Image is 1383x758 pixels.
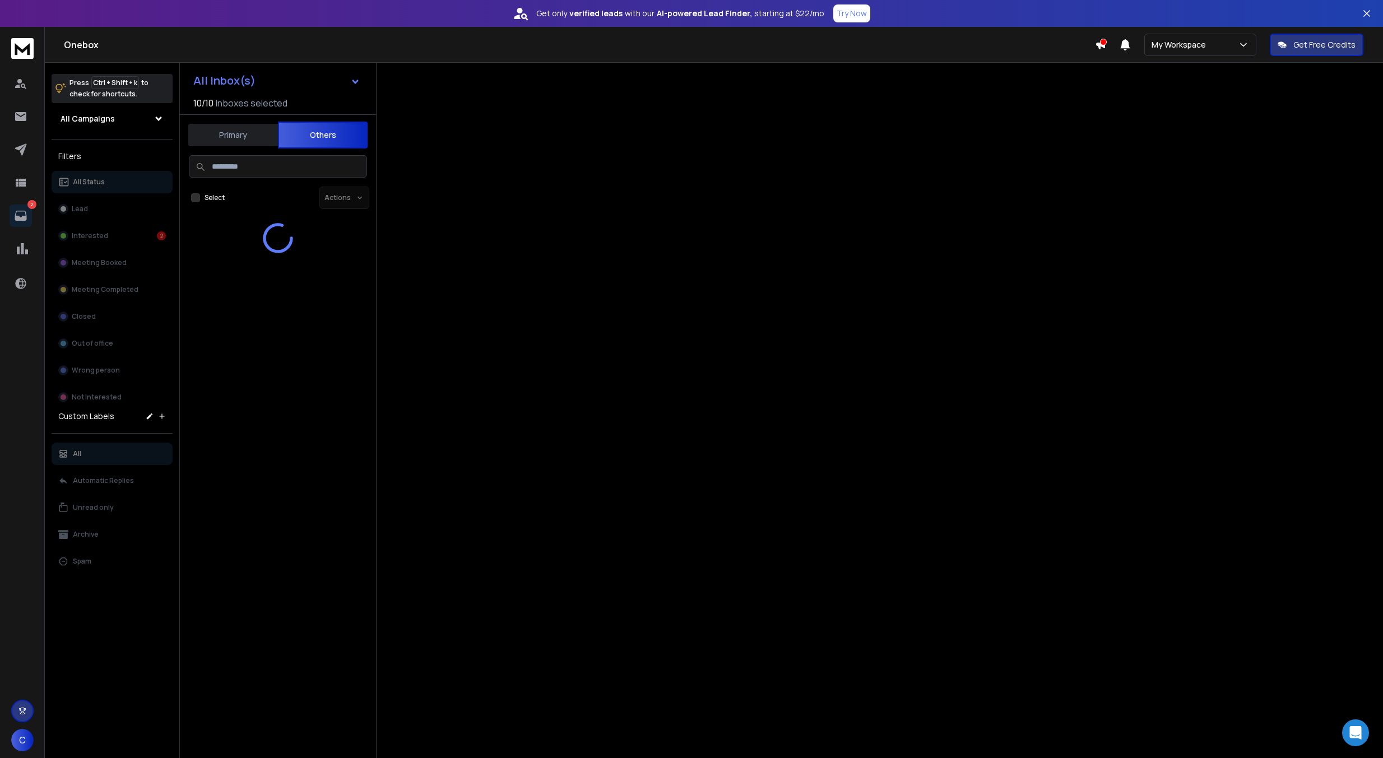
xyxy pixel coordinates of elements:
h1: Onebox [64,38,1095,52]
p: 2 [27,200,36,209]
h3: Filters [52,148,173,164]
p: Try Now [837,8,867,19]
p: Press to check for shortcuts. [69,77,148,100]
button: All Inbox(s) [184,69,369,92]
button: Try Now [833,4,870,22]
button: C [11,729,34,751]
button: Get Free Credits [1270,34,1363,56]
a: 2 [10,204,32,227]
button: Primary [188,123,278,147]
p: Get Free Credits [1293,39,1356,50]
button: All Campaigns [52,108,173,130]
p: Get only with our starting at $22/mo [536,8,824,19]
label: Select [205,193,225,202]
h3: Custom Labels [58,411,114,422]
strong: AI-powered Lead Finder, [657,8,752,19]
h1: All Campaigns [61,113,115,124]
h3: Inboxes selected [216,96,287,110]
span: 10 / 10 [193,96,214,110]
h1: All Inbox(s) [193,75,256,86]
div: Open Intercom Messenger [1342,719,1369,746]
button: Others [278,122,368,148]
p: My Workspace [1152,39,1210,50]
img: logo [11,38,34,59]
span: Ctrl + Shift + k [91,76,139,89]
strong: verified leads [569,8,623,19]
